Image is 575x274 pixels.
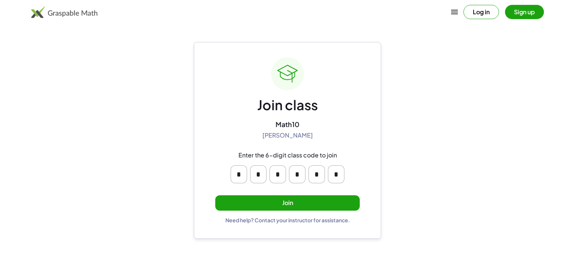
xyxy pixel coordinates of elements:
input: Please enter OTP character 1 [231,165,247,183]
button: Sign up [505,5,544,19]
input: Please enter OTP character 2 [250,165,267,183]
div: Math10 [276,120,299,129]
input: Please enter OTP character 6 [328,165,344,183]
button: Log in [463,5,499,19]
div: Need help? Contact your instructor for assistance. [225,217,350,223]
input: Please enter OTP character 4 [289,165,305,183]
div: [PERSON_NAME] [262,132,313,139]
button: Join [215,195,360,211]
div: Join class [257,96,318,114]
input: Please enter OTP character 5 [308,165,325,183]
div: Enter the 6-digit class code to join [238,151,337,159]
input: Please enter OTP character 3 [270,165,286,183]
